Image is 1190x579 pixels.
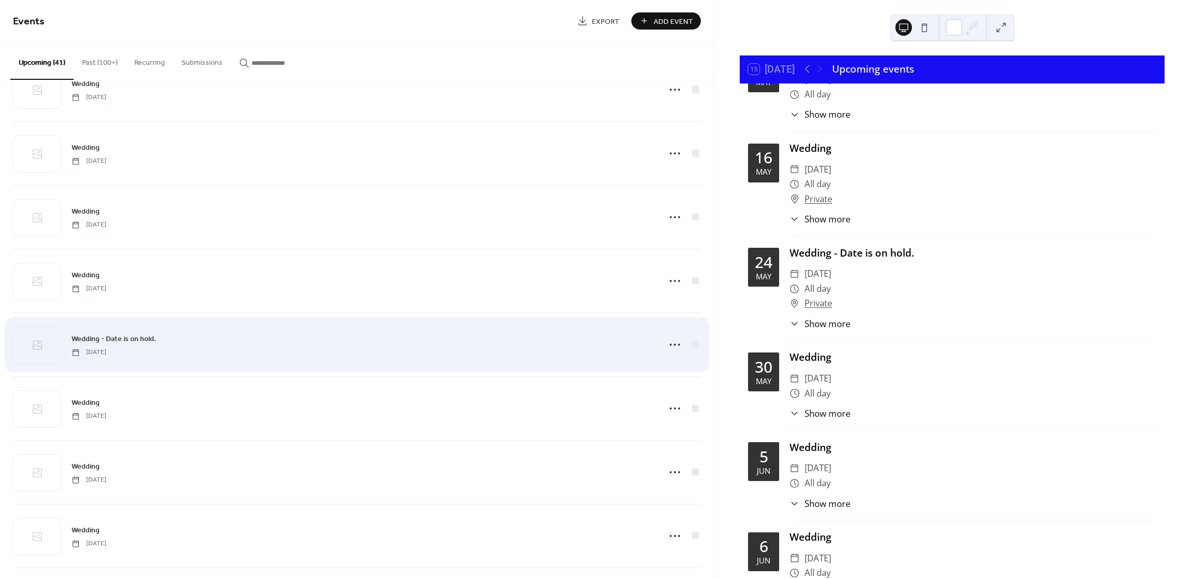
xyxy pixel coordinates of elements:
div: Wedding [790,350,1156,365]
span: [DATE] [72,157,106,166]
span: Wedding [72,143,100,153]
span: Wedding [72,461,100,472]
button: ​Show more [790,407,850,420]
a: Wedding [72,205,100,217]
div: Jun [757,467,770,475]
button: ​Show more [790,213,850,225]
div: ​ [790,371,799,386]
span: [DATE] [805,266,831,281]
div: 16 [755,150,772,165]
span: Wedding [72,398,100,408]
span: [DATE] [805,461,831,476]
span: [DATE] [72,475,106,485]
div: ​ [790,476,799,491]
a: Wedding - Date is on hold. [72,333,156,345]
div: Wedding [790,440,1156,455]
button: Recurring [126,42,173,79]
a: Private [805,296,832,311]
span: [DATE] [805,551,831,566]
a: Wedding [72,460,100,472]
span: [DATE] [72,220,106,230]
a: Wedding [72,397,100,408]
div: ​ [790,108,799,121]
span: Events [13,11,45,32]
span: [DATE] [72,284,106,293]
div: ​ [790,497,799,510]
span: Add Event [654,16,693,27]
div: ​ [790,386,799,401]
div: May [756,78,771,86]
a: Wedding [72,524,100,536]
div: 30 [755,359,772,375]
span: [DATE] [72,539,106,548]
button: Upcoming (41) [10,42,74,80]
div: ​ [790,281,799,296]
div: 24 [755,255,772,270]
span: Wedding - Date is on hold. [72,334,156,345]
div: 6 [759,539,768,554]
div: Wedding [790,530,1156,545]
button: Submissions [173,42,231,79]
div: May [756,377,771,385]
a: Wedding [72,269,100,281]
span: [DATE] [805,371,831,386]
span: [DATE] [72,93,106,102]
div: ​ [790,266,799,281]
span: Wedding [72,525,100,536]
span: Show more [805,213,850,225]
a: Private [805,192,832,207]
button: ​Show more [790,497,850,510]
div: ​ [790,213,799,225]
div: ​ [790,192,799,207]
a: Wedding [72,142,100,153]
div: 5 [759,449,768,464]
span: Show more [805,317,850,330]
div: ​ [790,162,799,177]
div: ​ [790,87,799,102]
a: Export [570,12,627,30]
span: Wedding [72,79,100,90]
span: [DATE] [805,162,831,177]
button: ​Show more [790,108,850,121]
div: ​ [790,177,799,192]
div: May [756,273,771,280]
span: Wedding [72,270,100,281]
a: Wedding [72,78,100,90]
button: Add Event [631,12,701,30]
div: May [756,168,771,176]
span: All day [805,476,831,491]
span: All day [805,281,831,296]
div: ​ [790,317,799,330]
div: ​ [790,461,799,476]
span: All day [805,177,831,192]
span: Show more [805,108,850,121]
span: [DATE] [72,412,106,421]
div: Upcoming events [832,62,914,77]
div: Wedding [790,141,1156,156]
button: Past (100+) [74,42,126,79]
span: Show more [805,407,850,420]
div: Wedding - Date is on hold. [790,246,1156,261]
span: Export [592,16,619,27]
span: [DATE] [72,348,106,357]
span: Show more [805,497,850,510]
span: All day [805,386,831,401]
div: ​ [790,296,799,311]
div: ​ [790,551,799,566]
div: Jun [757,557,770,564]
span: Wedding [72,206,100,217]
button: ​Show more [790,317,850,330]
span: All day [805,87,831,102]
div: ​ [790,407,799,420]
